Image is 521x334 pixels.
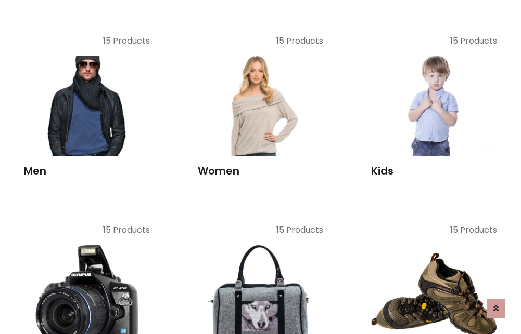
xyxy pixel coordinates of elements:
h5: Men [24,165,150,177]
p: 15 Products [24,35,150,47]
p: 15 Products [198,224,324,236]
p: 15 Products [24,224,150,236]
h5: Kids [371,165,497,177]
p: 15 Products [371,35,497,47]
h5: Women [198,165,324,177]
p: 15 Products [371,224,497,236]
p: 15 Products [198,35,324,47]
